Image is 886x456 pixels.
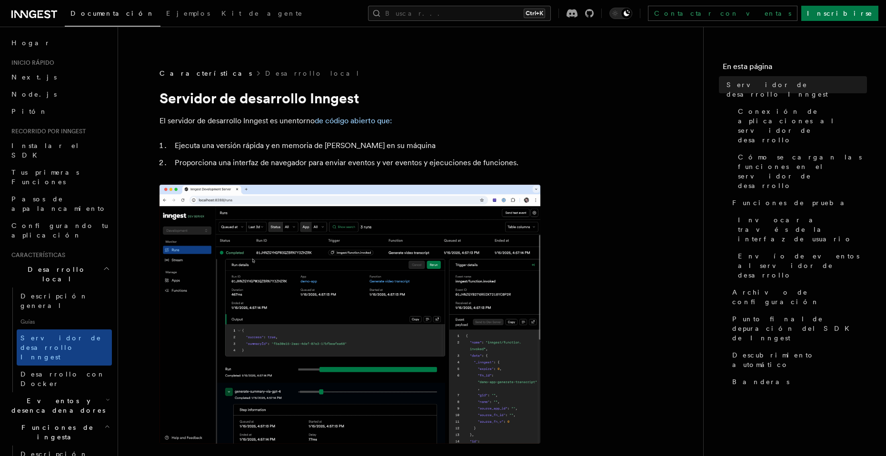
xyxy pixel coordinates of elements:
[734,103,867,149] a: Conexión de aplicaciones al servidor de desarrollo
[17,366,112,392] a: Desarrollo con Docker
[11,169,79,186] font: Tus primeras Funciones
[17,287,112,314] a: Descripción general
[732,199,851,207] font: Funciones de prueba
[723,62,772,71] font: En esta página
[728,284,867,310] a: Archivo de configuración
[738,153,862,189] font: Cómo se cargan las funciones en el servidor de desarrollo
[8,287,112,392] div: Desarrollo local
[17,329,112,366] a: Servidor de desarrollo Inngest
[11,108,48,115] font: Pitón
[8,419,112,446] button: Funciones de ingesta
[8,34,112,51] a: Hogar
[8,261,112,287] button: Desarrollo local
[11,222,108,239] font: Configurando tu aplicación
[734,248,867,284] a: Envío de eventos al servidor de desarrollo
[159,89,359,107] font: Servidor de desarrollo Inngest
[732,378,789,386] font: Banderas
[11,39,50,47] font: Hogar
[734,149,867,194] a: Cómo se cargan las funciones en el servidor de desarrollo
[20,318,35,325] font: Guías
[8,190,112,217] a: Pasos de apalancamiento
[20,334,101,361] font: Servidor de desarrollo Inngest
[175,141,436,150] font: Ejecuta una versión rápida y en memoria de [PERSON_NAME] en su máquina
[728,347,867,373] a: Descubrimiento automático
[11,128,86,135] font: Recorrido por Inngest
[315,116,392,125] a: de código abierto que:
[28,266,86,283] font: Desarrollo local
[8,164,112,190] a: Tus primeras Funciones
[8,217,112,244] a: Configurando tu aplicación
[265,69,360,77] font: Desarrollo local
[728,310,867,347] a: Punto final de depuración del SDK de Inngest
[732,351,815,368] font: Descubrimiento automático
[8,137,112,164] a: Instalar el SDK
[11,59,54,66] font: Inicio rápido
[738,216,852,243] font: Invocar a través de la interfaz de usuario
[11,73,57,81] font: Next.js
[11,252,65,258] font: Características
[11,397,105,414] font: Eventos y desencadenadores
[8,86,112,103] a: Node.js
[8,392,112,419] button: Eventos y desencadenadores
[734,211,867,248] a: Invocar a través de la interfaz de usuario
[159,116,288,125] font: El servidor de desarrollo Inngest es un
[728,373,867,390] a: Banderas
[723,76,867,103] a: Servidor de desarrollo Inngest
[11,90,57,98] font: Node.js
[738,108,835,144] font: Conexión de aplicaciones al servidor de desarrollo
[288,116,315,125] font: entorno
[159,185,540,444] img: Dev Server Demo
[21,424,94,441] font: Funciones de ingesta
[159,69,252,77] font: Características
[8,103,112,120] a: Pitón
[11,195,107,212] font: Pasos de apalancamiento
[732,288,819,306] font: Archivo de configuración
[732,315,855,342] font: Punto final de depuración del SDK de Inngest
[175,158,518,167] font: Proporciona una interfaz de navegador para enviar eventos y ver eventos y ejecuciones de funciones.
[727,81,828,98] font: Servidor de desarrollo Inngest
[728,194,867,211] a: Funciones de prueba
[11,142,80,159] font: Instalar el SDK
[20,292,88,309] font: Descripción general
[265,69,360,78] a: Desarrollo local
[20,370,105,387] font: Desarrollo con Docker
[738,252,859,279] font: Envío de eventos al servidor de desarrollo
[8,69,112,86] a: Next.js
